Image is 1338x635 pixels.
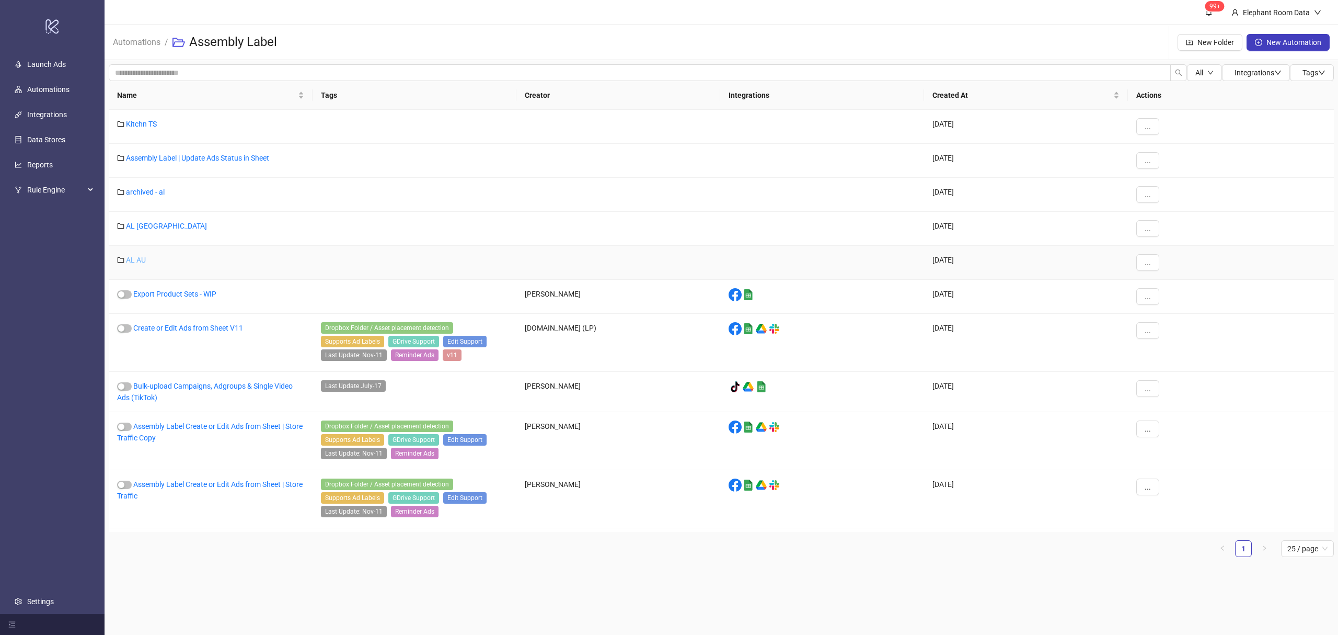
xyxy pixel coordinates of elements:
span: ... [1145,483,1151,491]
span: Tags [1302,69,1325,77]
span: ... [1145,156,1151,165]
span: ... [1145,326,1151,335]
li: 1 [1235,540,1252,557]
div: [DATE] [924,178,1128,212]
span: Last Update: Nov-11 [321,448,387,459]
button: ... [1136,220,1159,237]
span: bell [1205,8,1213,16]
span: search [1175,69,1182,76]
span: down [1314,9,1321,16]
button: left [1214,540,1231,557]
span: fork [15,186,22,194]
a: 1 [1236,541,1251,557]
a: Assembly Label Create or Edit Ads from Sheet | Store Traffic Copy [117,422,303,442]
div: [PERSON_NAME] [516,372,720,412]
span: folder [117,120,124,128]
span: GDrive Support [388,434,439,446]
span: down [1318,69,1325,76]
button: ... [1136,152,1159,169]
th: Name [109,81,313,110]
button: ... [1136,254,1159,271]
span: New Folder [1197,38,1234,47]
a: Bulk-upload Campaigns, Adgroups & Single Video Ads (TikTok) [117,382,293,402]
th: Creator [516,81,720,110]
a: AL [GEOGRAPHIC_DATA] [126,222,207,230]
span: ... [1145,425,1151,433]
span: 25 / page [1287,541,1328,557]
span: Last Update July-17 [321,380,386,392]
span: Edit Support [443,336,487,347]
sup: 1576 [1205,1,1225,12]
button: ... [1136,479,1159,495]
span: menu-fold [8,621,16,628]
button: New Folder [1178,34,1242,51]
span: ... [1145,122,1151,131]
button: New Automation [1247,34,1330,51]
div: Page Size [1281,540,1334,557]
button: Alldown [1187,64,1222,81]
span: Supports Ad Labels [321,492,384,504]
a: Assembly Label | Update Ads Status in Sheet [126,154,269,162]
span: Name [117,89,296,101]
span: folder-add [1186,39,1193,46]
span: ... [1145,224,1151,233]
span: GDrive Support [388,336,439,347]
a: Create or Edit Ads from Sheet V11 [133,324,243,332]
span: v11 [443,349,462,361]
span: Dropbox Folder / Asset placement detection [321,421,453,432]
a: Integrations [27,110,67,119]
span: ... [1145,258,1151,267]
span: New Automation [1266,38,1321,47]
button: ... [1136,421,1159,437]
li: / [165,26,168,59]
th: Created At [924,81,1128,110]
span: left [1219,545,1226,551]
div: [DOMAIN_NAME] (LP) [516,314,720,372]
span: Edit Support [443,434,487,446]
button: ... [1136,186,1159,203]
a: Settings [27,597,54,606]
div: [DATE] [924,110,1128,144]
a: Data Stores [27,135,65,144]
th: Actions [1128,81,1334,110]
div: [DATE] [924,314,1128,372]
div: Elephant Room Data [1239,7,1314,18]
div: [PERSON_NAME] [516,412,720,470]
a: archived - al [126,188,165,196]
div: [DATE] [924,246,1128,280]
span: Rule Engine [27,179,85,200]
span: folder [117,188,124,196]
span: Supports Ad Labels [321,336,384,347]
button: right [1256,540,1273,557]
span: Supports Ad Labels [321,434,384,446]
button: ... [1136,322,1159,339]
span: Reminder Ads [391,506,439,517]
span: Created At [932,89,1111,101]
div: [DATE] [924,144,1128,178]
span: Last Update: Nov-11 [321,349,387,361]
div: [DATE] [924,470,1128,528]
span: GDrive Support [388,492,439,504]
th: Integrations [720,81,924,110]
span: Dropbox Folder / Asset placement detection [321,322,453,334]
span: Reminder Ads [391,448,439,459]
a: Automations [27,85,70,94]
li: Previous Page [1214,540,1231,557]
div: [DATE] [924,372,1128,412]
span: Dropbox Folder / Asset placement detection [321,479,453,490]
div: [PERSON_NAME] [516,280,720,314]
button: Integrationsdown [1222,64,1290,81]
a: Launch Ads [27,60,66,69]
span: Reminder Ads [391,349,439,361]
a: AL AU [126,256,146,264]
span: folder [117,256,124,264]
div: [PERSON_NAME] [516,470,720,528]
button: Tagsdown [1290,64,1334,81]
button: ... [1136,118,1159,135]
a: Reports [27,161,53,169]
div: [DATE] [924,212,1128,246]
span: ... [1145,384,1151,393]
span: down [1274,69,1282,76]
button: ... [1136,380,1159,397]
a: Assembly Label Create or Edit Ads from Sheet | Store Traffic [117,480,303,500]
